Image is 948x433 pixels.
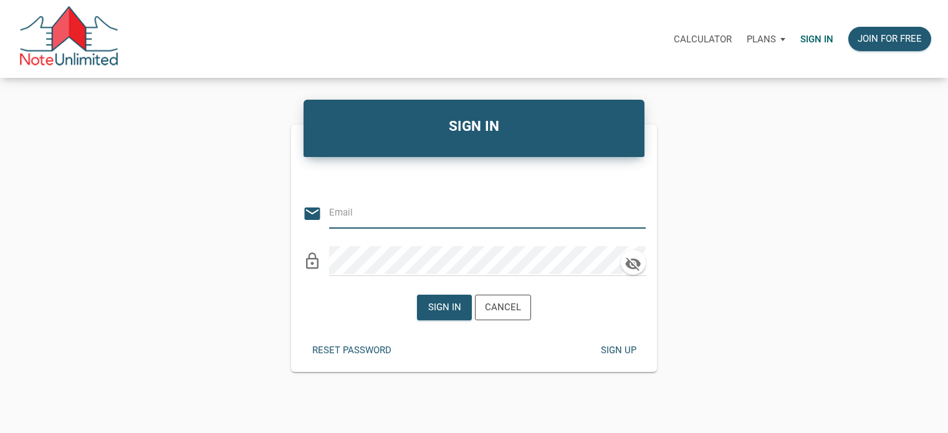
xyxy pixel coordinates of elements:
[674,34,732,45] p: Calculator
[747,34,776,45] p: Plans
[485,300,521,315] div: Cancel
[858,32,922,46] div: Join for free
[800,34,833,45] p: Sign in
[841,19,939,59] a: Join for free
[848,27,931,51] button: Join for free
[428,300,461,315] div: Sign in
[19,6,119,72] img: NoteUnlimited
[313,116,636,137] h4: SIGN IN
[312,343,391,358] div: Reset password
[793,19,841,59] a: Sign in
[739,21,793,58] button: Plans
[417,295,472,320] button: Sign in
[739,19,793,59] a: Plans
[303,252,322,270] i: lock_outline
[303,338,401,363] button: Reset password
[600,343,636,358] div: Sign up
[591,338,646,363] button: Sign up
[329,199,627,227] input: Email
[666,19,739,59] a: Calculator
[475,295,531,320] button: Cancel
[303,204,322,223] i: email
